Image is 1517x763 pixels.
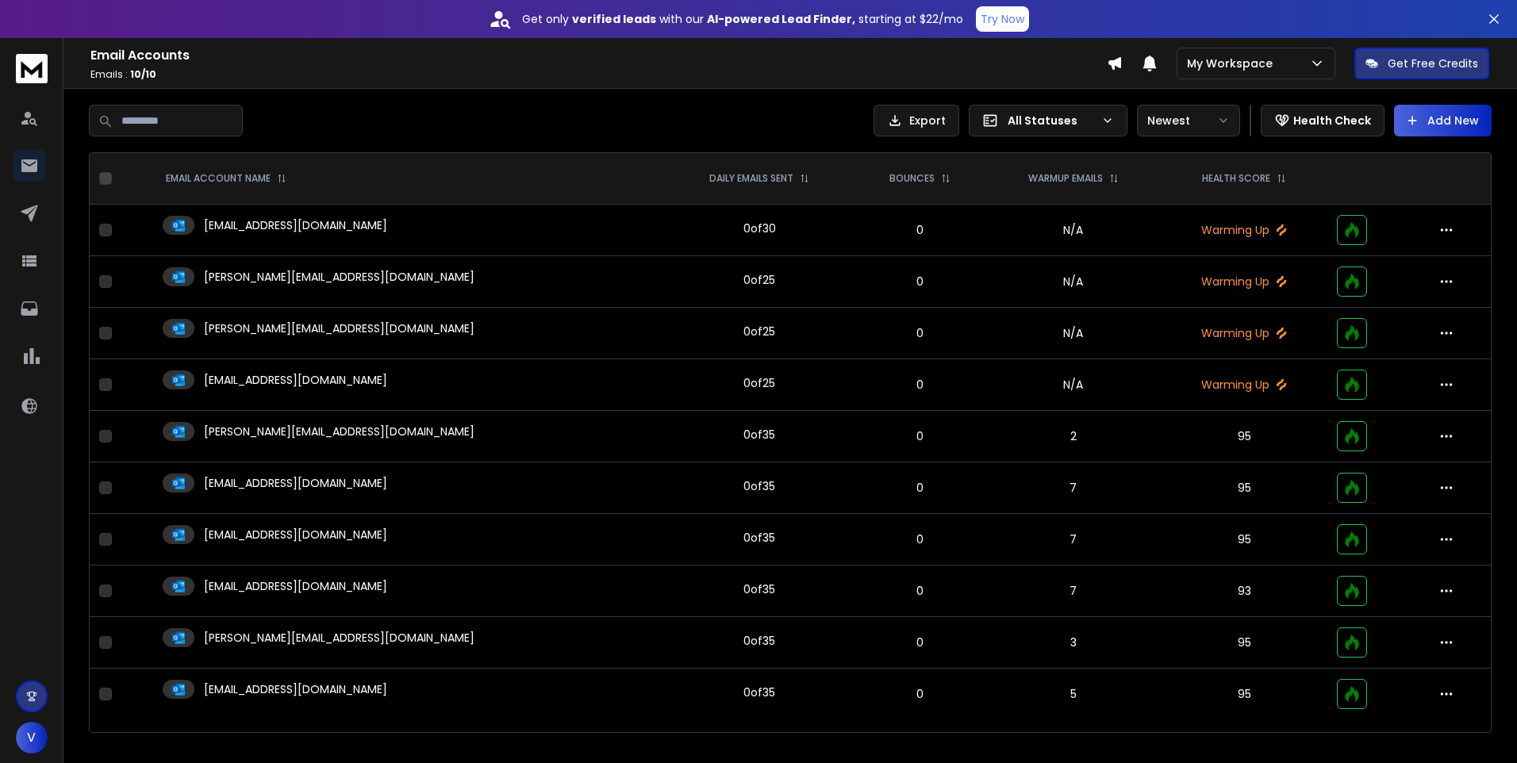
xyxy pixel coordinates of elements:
strong: AI-powered Lead Finder, [707,11,855,27]
p: 0 [864,531,976,547]
p: [PERSON_NAME][EMAIL_ADDRESS][DOMAIN_NAME] [204,320,474,336]
img: logo [16,54,48,83]
p: 0 [864,377,976,393]
td: 7 [985,462,1161,514]
p: 0 [864,480,976,496]
td: N/A [985,308,1161,359]
p: BOUNCES [889,172,935,185]
div: 0 of 35 [743,581,775,597]
button: Get Free Credits [1354,48,1489,79]
td: 95 [1162,669,1327,720]
p: [EMAIL_ADDRESS][DOMAIN_NAME] [204,681,387,697]
div: 0 of 35 [743,684,775,700]
p: DAILY EMAILS SENT [709,172,793,185]
p: 0 [864,686,976,702]
p: Health Check [1293,113,1371,128]
p: [EMAIL_ADDRESS][DOMAIN_NAME] [204,217,387,233]
td: 7 [985,566,1161,617]
td: 93 [1162,566,1327,617]
p: My Workspace [1187,56,1279,71]
p: [PERSON_NAME][EMAIL_ADDRESS][DOMAIN_NAME] [204,630,474,646]
td: N/A [985,359,1161,411]
p: 0 [864,222,976,238]
div: 0 of 35 [743,478,775,494]
button: V [16,722,48,753]
button: Newest [1137,105,1240,136]
p: 0 [864,274,976,289]
div: 0 of 25 [743,324,775,339]
p: Try Now [981,11,1024,27]
td: 95 [1162,462,1327,514]
td: 2 [985,411,1161,462]
p: 0 [864,635,976,650]
p: Warming Up [1171,274,1318,289]
p: [EMAIL_ADDRESS][DOMAIN_NAME] [204,475,387,491]
p: [EMAIL_ADDRESS][DOMAIN_NAME] [204,372,387,388]
td: 7 [985,514,1161,566]
p: 0 [864,583,976,599]
p: Emails : [90,68,1107,81]
p: 0 [864,325,976,341]
button: Health Check [1261,105,1385,136]
div: EMAIL ACCOUNT NAME [166,172,286,185]
div: 0 of 25 [743,272,775,288]
h1: Email Accounts [90,46,1107,65]
td: N/A [985,205,1161,256]
span: 10 / 10 [130,67,156,81]
p: Warming Up [1171,325,1318,341]
p: All Statuses [1008,113,1095,128]
p: [EMAIL_ADDRESS][DOMAIN_NAME] [204,578,387,594]
td: 3 [985,617,1161,669]
p: Get Free Credits [1388,56,1478,71]
p: Warming Up [1171,222,1318,238]
p: HEALTH SCORE [1202,172,1270,185]
button: Export [874,105,959,136]
td: 95 [1162,514,1327,566]
div: 0 of 30 [743,220,776,236]
td: 5 [985,669,1161,720]
td: N/A [985,256,1161,308]
p: [EMAIL_ADDRESS][DOMAIN_NAME] [204,527,387,543]
div: 0 of 35 [743,427,775,443]
button: Add New [1394,105,1492,136]
div: 0 of 25 [743,375,775,391]
td: 95 [1162,617,1327,669]
button: Try Now [976,6,1029,32]
div: 0 of 35 [743,530,775,546]
p: [PERSON_NAME][EMAIL_ADDRESS][DOMAIN_NAME] [204,424,474,439]
p: Warming Up [1171,377,1318,393]
div: 0 of 35 [743,633,775,649]
p: WARMUP EMAILS [1028,172,1103,185]
td: 95 [1162,411,1327,462]
strong: verified leads [572,11,656,27]
p: 0 [864,428,976,444]
p: [PERSON_NAME][EMAIL_ADDRESS][DOMAIN_NAME] [204,269,474,285]
p: Get only with our starting at $22/mo [522,11,963,27]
